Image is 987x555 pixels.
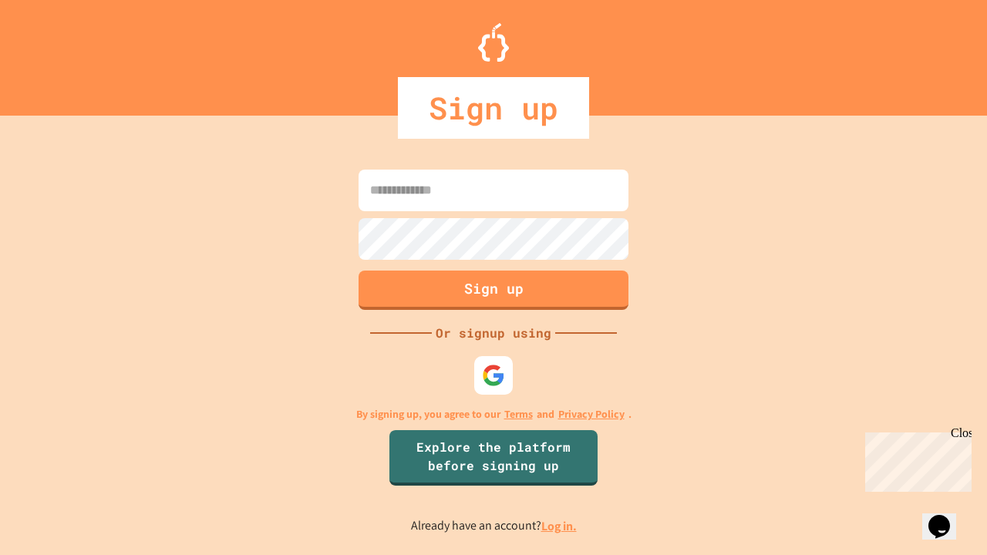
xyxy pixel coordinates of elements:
[356,406,632,422] p: By signing up, you agree to our and .
[859,426,972,492] iframe: chat widget
[541,518,577,534] a: Log in.
[478,23,509,62] img: Logo.svg
[504,406,533,422] a: Terms
[398,77,589,139] div: Sign up
[389,430,598,486] a: Explore the platform before signing up
[359,271,628,310] button: Sign up
[922,493,972,540] iframe: chat widget
[558,406,625,422] a: Privacy Policy
[411,516,577,536] p: Already have an account?
[6,6,106,98] div: Chat with us now!Close
[482,364,505,387] img: google-icon.svg
[432,324,555,342] div: Or signup using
